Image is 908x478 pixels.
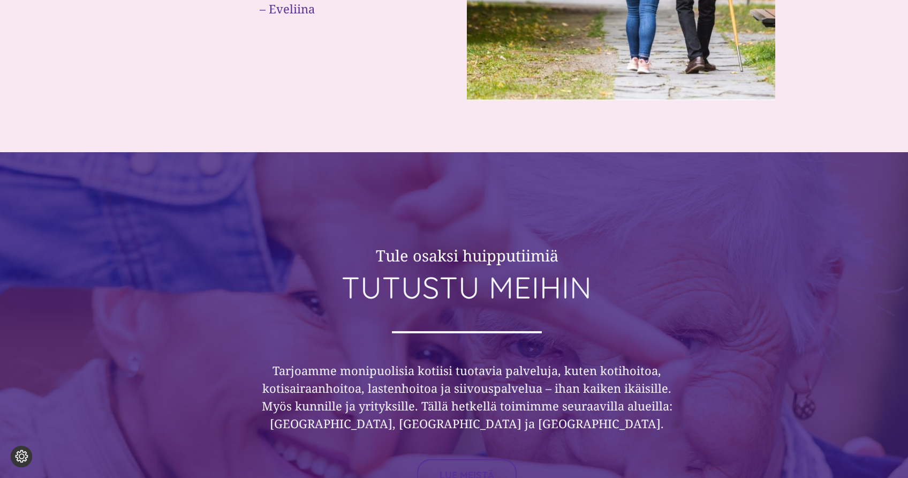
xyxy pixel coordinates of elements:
[261,362,672,432] h3: Tarjoamme moni­puolisia kotiisi tuotavia palve­luja, kuten koti­hoitoa, koti­sairaan­hoitoa, last...
[11,446,32,467] button: Evästeasetukset
[133,1,441,17] h2: – Eveliina
[261,245,672,266] h2: Tule osaksi huipputiimiä
[261,271,672,304] h1: TUTUSTU MEIHIN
